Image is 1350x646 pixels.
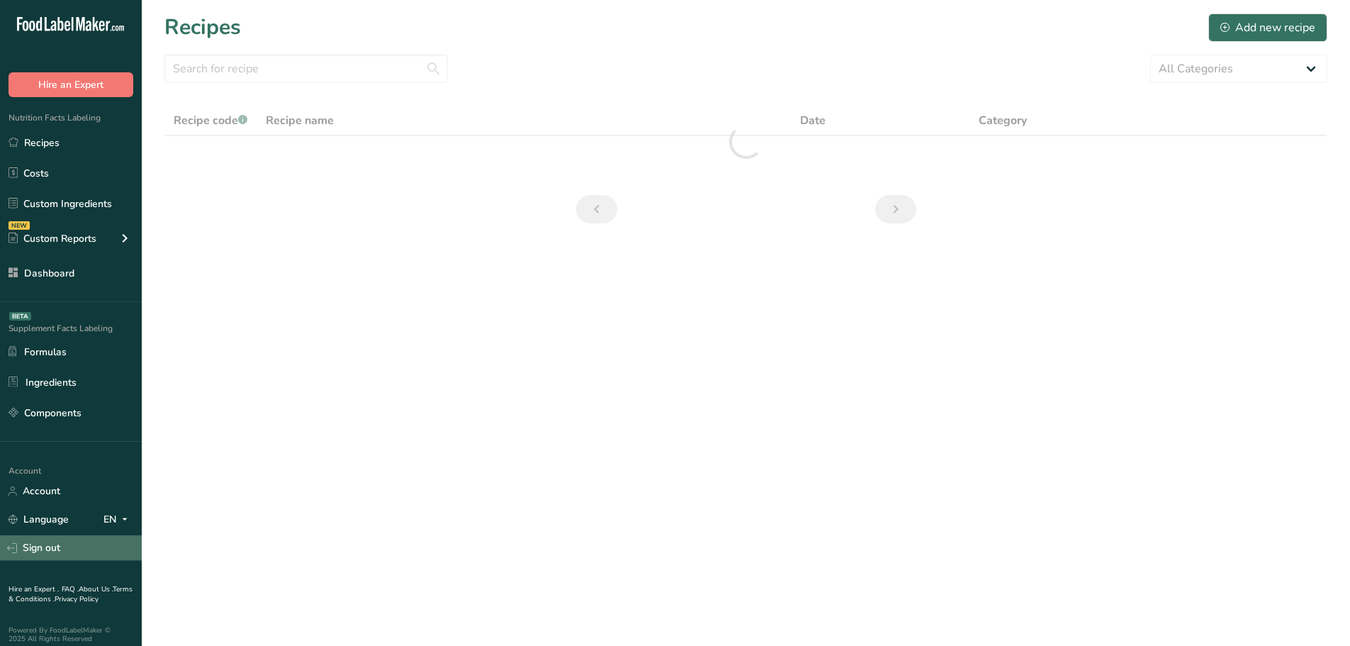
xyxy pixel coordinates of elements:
[9,584,59,594] a: Hire an Expert .
[62,584,79,594] a: FAQ .
[55,594,99,604] a: Privacy Policy
[9,584,133,604] a: Terms & Conditions .
[164,11,241,43] h1: Recipes
[875,195,916,223] a: Next page
[9,312,31,321] div: BETA
[164,55,448,83] input: Search for recipe
[9,626,133,643] div: Powered By FoodLabelMaker © 2025 All Rights Reserved
[1220,19,1315,36] div: Add new recipe
[9,72,133,97] button: Hire an Expert
[79,584,113,594] a: About Us .
[9,507,69,532] a: Language
[1208,13,1327,42] button: Add new recipe
[9,231,96,246] div: Custom Reports
[103,511,133,528] div: EN
[9,221,30,230] div: NEW
[576,195,617,223] a: Previous page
